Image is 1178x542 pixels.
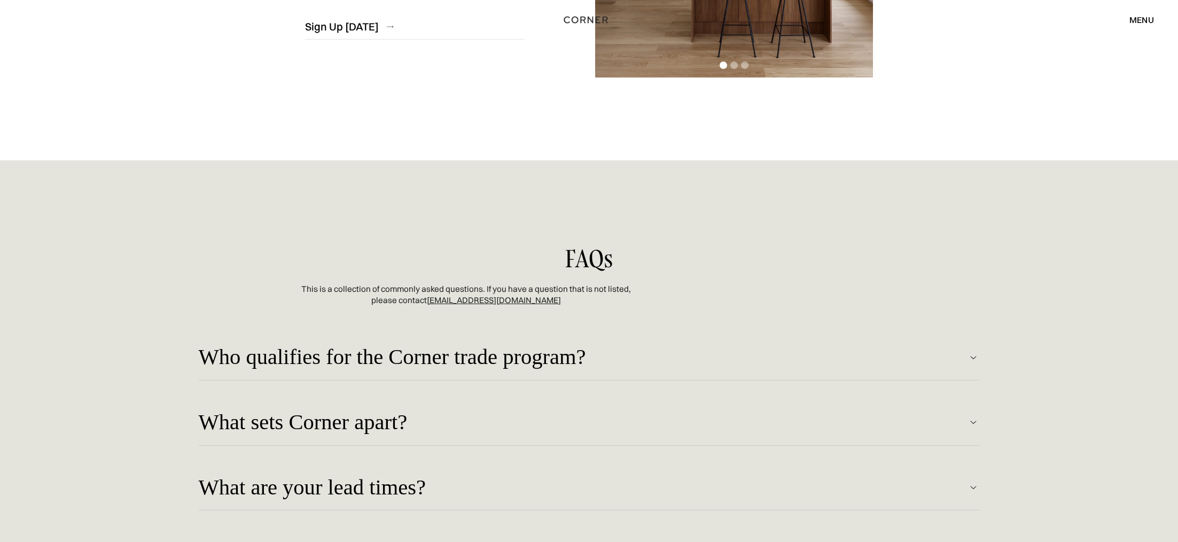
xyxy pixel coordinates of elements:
[199,476,967,500] div: What are your lead times?
[548,13,629,27] a: home
[720,61,727,69] div: Show slide 1 of 3
[298,284,634,306] p: This is a collection of commonly asked questions. If you have a question that is not listed, plea...
[730,61,738,69] div: Show slide 2 of 3
[199,411,967,435] div: What sets Corner apart?
[741,61,748,69] div: Show slide 3 of 3
[565,246,613,271] h3: FAQs
[427,295,561,305] a: [EMAIL_ADDRESS][DOMAIN_NAME]
[1129,16,1154,24] div: menu
[199,345,967,369] div: Who qualifies for the Corner trade program?
[1119,11,1154,29] div: menu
